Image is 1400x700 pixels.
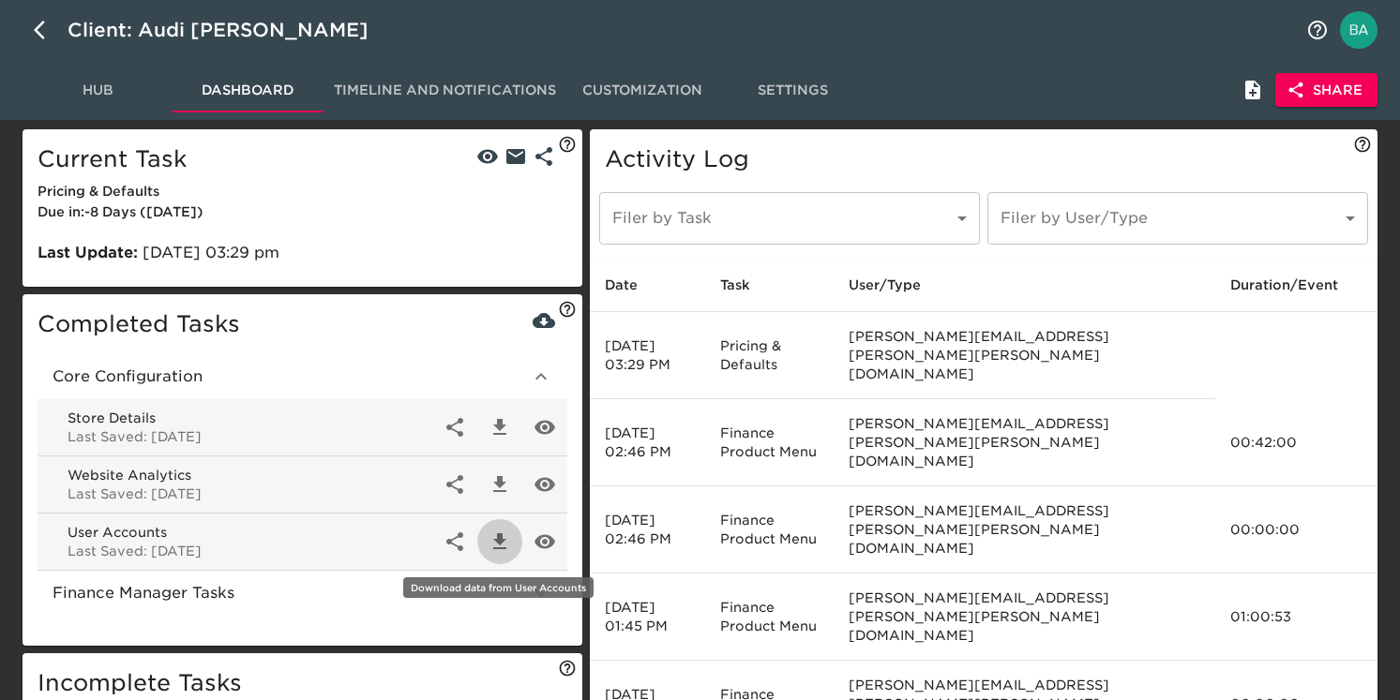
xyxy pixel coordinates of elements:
[1275,73,1377,108] button: Share
[579,79,706,102] span: Customization
[334,79,556,102] span: Timeline and Notifications
[53,365,530,388] span: Core Configuration
[34,79,161,102] span: Hub
[1295,7,1340,52] button: notifications
[590,573,704,661] td: [DATE] 01:45 PM
[558,135,577,154] svg: This is the current task that needs to be completed for this Onboarding Hub
[605,274,662,296] span: Date
[38,354,567,399] div: Core Configuration
[1215,399,1377,486] td: 00:42:00
[530,141,558,168] a: External Link
[68,542,432,560] p: Last Saved: [DATE]
[38,309,567,339] h5: Completed Tasks
[68,427,432,446] p: Last Saved: [DATE]
[590,312,704,399] td: [DATE] 03:29 PM
[834,399,1215,486] td: [PERSON_NAME][EMAIL_ADDRESS][PERSON_NAME][PERSON_NAME][DOMAIN_NAME]
[705,486,835,573] td: Finance Product Menu
[720,274,775,296] span: Task
[987,192,1368,245] div: ​
[68,409,432,427] span: Store Details
[68,15,395,45] div: Client: Audi [PERSON_NAME]
[599,192,980,245] div: ​
[474,142,502,171] button: View Task
[38,202,567,223] div: Due in : -8 Day s ( [DATE] )
[834,486,1215,573] td: [PERSON_NAME][EMAIL_ADDRESS][PERSON_NAME][PERSON_NAME][DOMAIN_NAME]
[558,300,577,319] svg: See and download data from all completed tasks here
[705,399,835,486] td: Finance Product Menu
[522,405,567,450] div: View Store Details
[38,571,567,616] div: Finance Manager Tasks
[530,306,558,335] button: Download All Tasks
[68,484,432,503] p: Last Saved: [DATE]
[522,519,567,564] div: View User Accounts
[38,244,138,261] b: Last Update:
[53,582,530,604] span: Finance Manager Tasks
[38,242,567,264] p: [DATE] 03:29 pm
[729,79,856,102] span: Settings
[1353,135,1372,154] svg: View what external collaborators have done in this Onboarding Hub
[1215,573,1377,661] td: 01:00:53
[849,274,945,296] span: User/Type
[68,466,432,484] span: Website Analytics
[1230,274,1362,296] span: Duration/Event
[38,182,567,202] div: Pricing & Defaults
[590,399,704,486] td: [DATE] 02:46 PM
[1230,67,1275,112] button: Internal Notes and Comments
[477,462,522,507] div: Download data from Website Analytics
[432,462,477,507] div: External Link
[477,405,522,450] div: Download data from Store Details
[1340,11,1377,49] img: Profile
[705,573,835,661] td: Finance Product Menu
[522,462,567,507] div: View Website Analytics
[68,523,432,542] span: User Accounts
[38,668,567,698] h5: Incomplete Tasks
[834,573,1215,661] td: [PERSON_NAME][EMAIL_ADDRESS][PERSON_NAME][PERSON_NAME][DOMAIN_NAME]
[1215,486,1377,573] td: 00:00:00
[705,312,835,399] td: Pricing & Defaults
[558,659,577,678] svg: These tasks still need to be completed for this Onboarding Hub
[432,405,477,450] div: External Link
[502,142,530,171] button: Send Reminder
[38,144,567,174] h5: Current Task
[605,144,1362,174] h5: Activity Log
[834,312,1215,399] td: [PERSON_NAME][EMAIL_ADDRESS][PERSON_NAME][PERSON_NAME][DOMAIN_NAME]
[1290,79,1362,102] span: Share
[590,486,704,573] td: [DATE] 02:46 PM
[184,79,311,102] span: Dashboard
